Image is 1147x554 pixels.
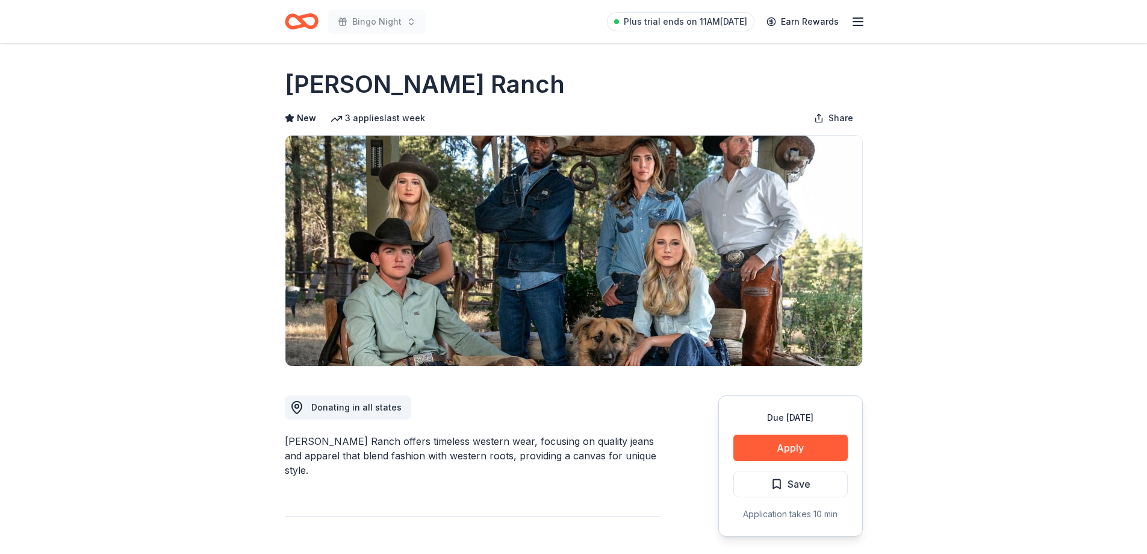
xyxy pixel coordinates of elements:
button: Apply [733,435,848,461]
div: Due [DATE] [733,411,848,425]
span: Bingo Night [352,14,402,29]
a: Earn Rewards [759,11,846,33]
h1: [PERSON_NAME] Ranch [285,68,565,101]
a: Plus trial ends on 11AM[DATE] [607,12,754,31]
div: Application takes 10 min [733,507,848,521]
span: New [297,111,316,125]
div: 3 applies last week [331,111,425,125]
button: Bingo Night [328,10,426,34]
img: Image for Kimes Ranch [285,136,862,366]
button: Save [733,471,848,497]
span: Donating in all states [311,402,402,412]
div: [PERSON_NAME] Ranch offers timeless western wear, focusing on quality jeans and apparel that blen... [285,434,661,477]
span: Plus trial ends on 11AM[DATE] [624,14,747,29]
button: Share [804,106,863,130]
a: Home [285,7,319,36]
span: Share [828,111,853,125]
span: Save [788,476,810,492]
